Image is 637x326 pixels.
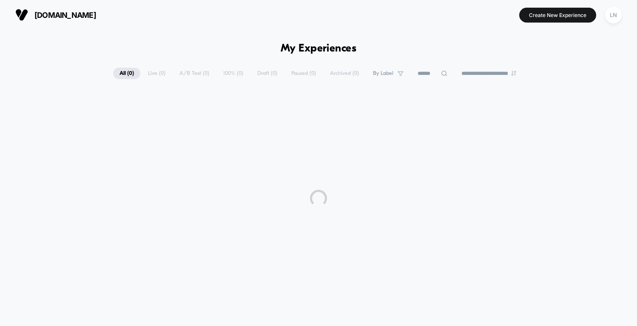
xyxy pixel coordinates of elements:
span: All ( 0 ) [113,68,140,79]
span: By Label [373,70,393,77]
button: LN [603,6,624,24]
h1: My Experiences [281,43,357,55]
div: LN [605,7,622,23]
img: end [511,71,516,76]
button: Create New Experience [519,8,596,23]
img: Visually logo [15,9,28,21]
span: [DOMAIN_NAME] [34,11,96,20]
button: [DOMAIN_NAME] [13,8,99,22]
